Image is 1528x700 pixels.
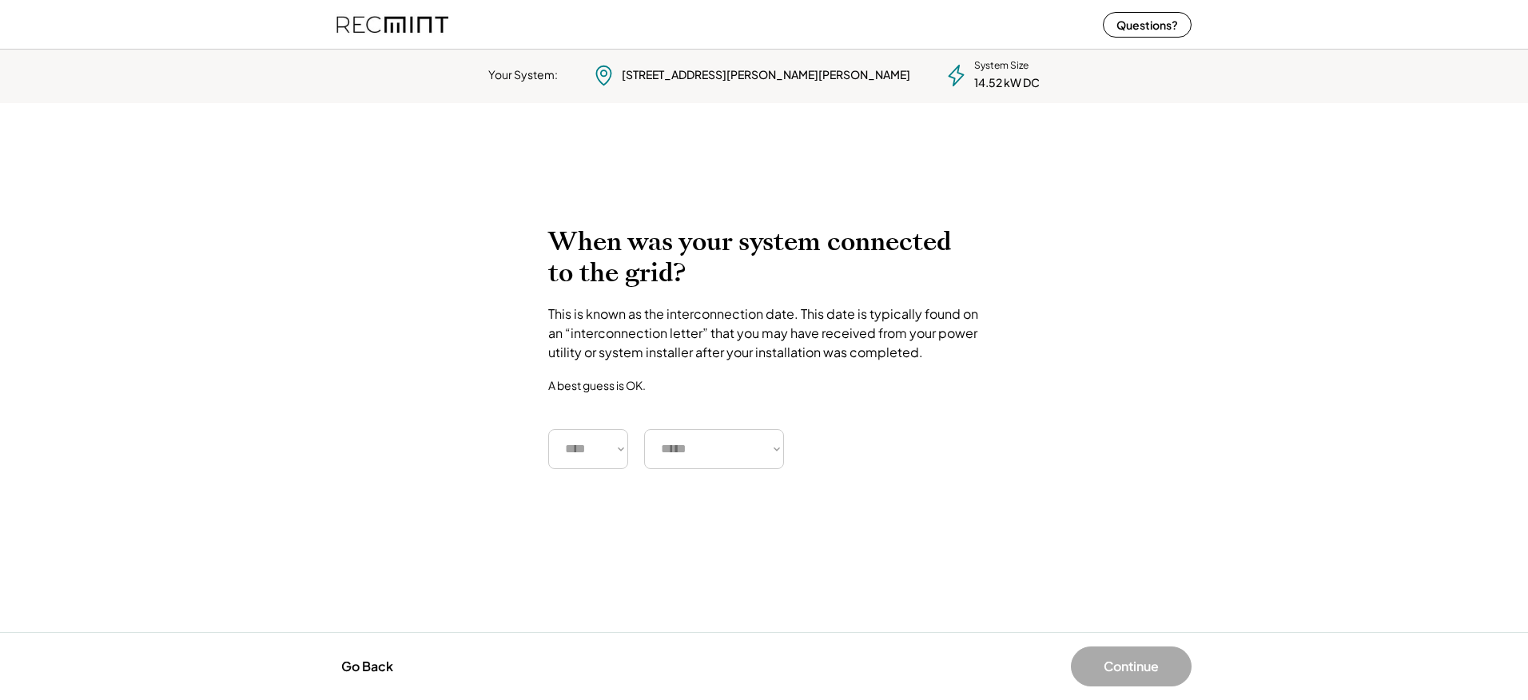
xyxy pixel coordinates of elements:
div: [STREET_ADDRESS][PERSON_NAME][PERSON_NAME] [622,67,910,83]
div: A best guess is OK. [548,378,646,392]
button: Continue [1071,646,1192,686]
div: Your System: [488,67,558,83]
div: System Size [974,59,1029,73]
button: Questions? [1103,12,1192,38]
div: This is known as the interconnection date. This date is typically found on an “interconnection le... [548,304,980,362]
div: 14.52 kW DC [974,75,1040,91]
button: Go Back [336,649,398,684]
h2: When was your system connected to the grid? [548,226,980,288]
img: recmint-logotype%403x%20%281%29.jpeg [336,3,448,46]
